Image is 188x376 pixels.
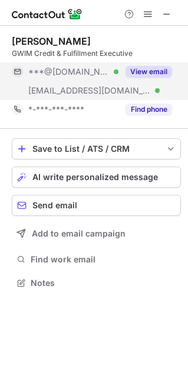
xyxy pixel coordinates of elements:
button: Send email [12,195,181,216]
button: save-profile-one-click [12,138,181,159]
span: Add to email campaign [32,229,126,238]
button: Find work email [12,251,181,268]
button: AI write personalized message [12,167,181,188]
div: [PERSON_NAME] [12,35,91,47]
span: AI write personalized message [32,172,158,182]
img: ContactOut v5.3.10 [12,7,83,21]
span: Send email [32,201,77,210]
button: Reveal Button [126,104,172,115]
span: ***@[DOMAIN_NAME] [28,66,110,77]
span: [EMAIL_ADDRESS][DOMAIN_NAME] [28,85,151,96]
button: Reveal Button [126,66,172,78]
span: Find work email [31,254,176,265]
span: Notes [31,278,176,288]
div: GWIM Credit & Fulfillment Executive [12,48,181,59]
div: Save to List / ATS / CRM [32,144,160,154]
button: Add to email campaign [12,223,181,244]
button: Notes [12,275,181,291]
